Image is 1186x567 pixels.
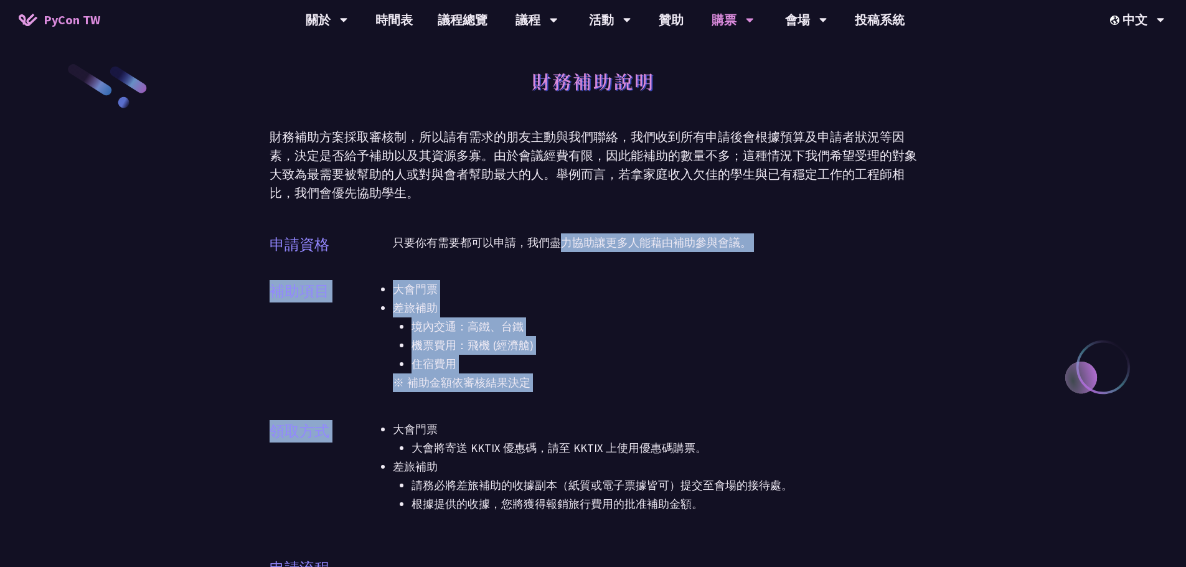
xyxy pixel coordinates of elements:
li: 機票費用：飛機 (經濟艙) [412,336,917,355]
p: 補助項目 [270,280,329,302]
img: Locale Icon [1110,16,1122,25]
li: 根據提供的收據，您將獲得報銷旅行費用的批准補助金額。 [412,495,917,513]
li: 大會門票 [393,280,917,299]
p: 只要你有需要都可以申請，我們盡力協助讓更多人能藉由補助參與會議。 [393,233,917,252]
li: 差旅補助 [393,299,917,373]
li: 大會門票 [393,420,917,457]
p: 領取方式 [270,420,329,443]
p: 申請資格 [270,233,329,256]
img: Home icon of PyCon TW 2025 [19,14,37,26]
li: 請務必將差旅補助的收據副本（紙質或電子票據皆可）提交至會場的接待處。 [412,476,917,495]
h1: 財務補助說明 [532,62,655,100]
li: 大會將寄送 KKTIX 優惠碼，請至 KKTIX 上使用優惠碼購票。 [412,439,917,457]
div: 財務補助方案採取審核制，所以請有需求的朋友主動與我們聯絡，我們收到所有申請後會根據預算及申請者狀況等因素，決定是否給予補助以及其資源多寡。由於會議經費有限，因此能補助的數量不多；這種情況下我們希... [270,128,917,202]
a: PyCon TW [6,4,113,35]
li: 差旅補助 [393,457,917,513]
li: 境內交通：高鐵、台鐵 [412,317,917,336]
p: ※ 補助金額依審核結果決定 [393,373,917,392]
li: 住宿費用 [412,355,917,373]
span: PyCon TW [44,11,100,29]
